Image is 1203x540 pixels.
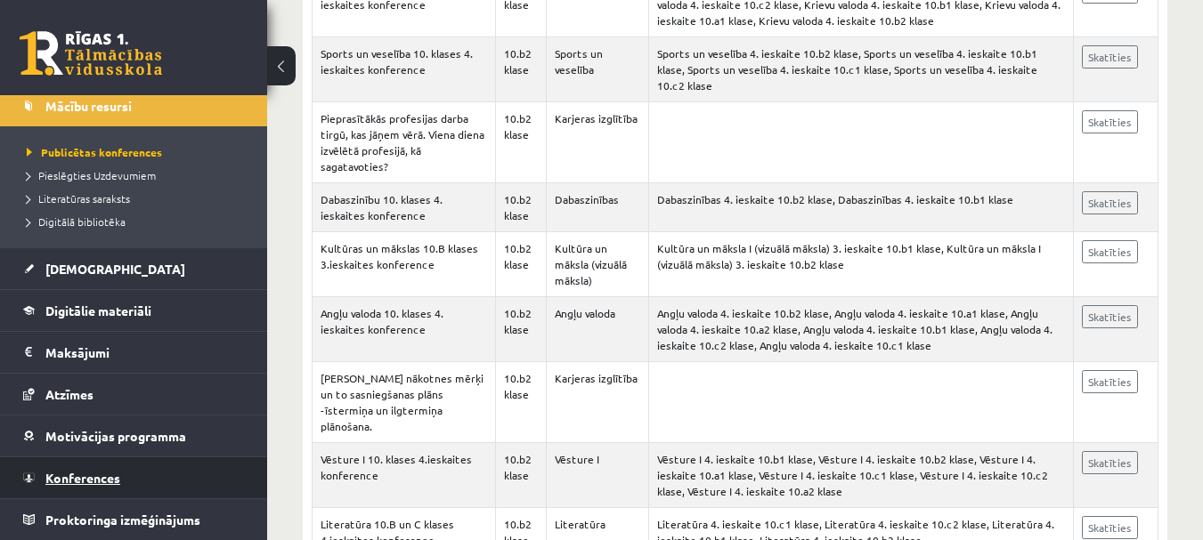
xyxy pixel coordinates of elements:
[23,374,245,415] a: Atzīmes
[27,190,249,206] a: Literatūras saraksts
[1082,110,1138,133] a: Skatīties
[547,37,649,102] td: Sports un veselība
[45,386,93,402] span: Atzīmes
[648,297,1073,362] td: Angļu valoda 4. ieskaite 10.b2 klase, Angļu valoda 4. ieskaite 10.a1 klase, Angļu valoda 4. ieska...
[547,232,649,297] td: Kultūra un māksla (vizuālā māksla)
[1082,516,1138,539] a: Skatīties
[1082,45,1138,69] a: Skatīties
[495,37,546,102] td: 10.b2 klase
[45,332,245,373] legend: Maksājumi
[1082,240,1138,263] a: Skatīties
[648,232,1073,297] td: Kultūra un māksla I (vizuālā māksla) 3. ieskaite 10.b1 klase, Kultūra un māksla I (vizuālā māksla...
[27,214,126,229] span: Digitālā bibliotēka
[45,98,132,114] span: Mācību resursi
[45,428,186,444] span: Motivācijas programma
[1082,191,1138,214] a: Skatīties
[27,214,249,230] a: Digitālā bibliotēka
[313,37,496,102] td: Sports un veselība 10. klases 4. ieskaites konference
[45,512,200,528] span: Proktoringa izmēģinājums
[547,183,649,232] td: Dabaszinības
[27,168,156,182] span: Pieslēgties Uzdevumiem
[313,102,496,183] td: Pieprasītākās profesijas darba tirgū, kas jāņem vērā. Viena diena izvēlētā profesijā, kā sagatavo...
[495,232,546,297] td: 10.b2 klase
[45,302,151,318] span: Digitālie materiāli
[547,102,649,183] td: Karjeras izglītība
[313,443,496,508] td: Vēsture I 10. klases 4.ieskaites konference
[23,415,245,456] a: Motivācijas programma
[20,31,162,76] a: Rīgas 1. Tālmācības vidusskola
[23,457,245,498] a: Konferences
[313,232,496,297] td: Kultūras un mākslas 10.B klases 3.ieskaites konference
[45,470,120,486] span: Konferences
[23,85,245,126] a: Mācību resursi
[27,144,249,160] a: Publicētas konferences
[23,248,245,289] a: [DEMOGRAPHIC_DATA]
[1082,305,1138,328] a: Skatīties
[495,183,546,232] td: 10.b2 klase
[23,499,245,540] a: Proktoringa izmēģinājums
[45,261,185,277] span: [DEMOGRAPHIC_DATA]
[547,443,649,508] td: Vēsture I
[648,183,1073,232] td: Dabaszinības 4. ieskaite 10.b2 klase, Dabaszinības 4. ieskaite 10.b1 klase
[313,183,496,232] td: Dabaszinību 10. klases 4. ieskaites konference
[313,297,496,362] td: Angļu valoda 10. klases 4. ieskaites konference
[547,362,649,443] td: Karjeras izglītība
[648,37,1073,102] td: Sports un veselība 4. ieskaite 10.b2 klase, Sports un veselība 4. ieskaite 10.b1 klase, Sports un...
[23,290,245,331] a: Digitālie materiāli
[1082,451,1138,474] a: Skatīties
[1082,370,1138,393] a: Skatīties
[23,332,245,373] a: Maksājumi
[27,167,249,183] a: Pieslēgties Uzdevumiem
[547,297,649,362] td: Angļu valoda
[648,443,1073,508] td: Vēsture I 4. ieskaite 10.b1 klase, Vēsture I 4. ieskaite 10.b2 klase, Vēsture I 4. ieskaite 10.a1...
[495,297,546,362] td: 10.b2 klase
[27,191,130,206] span: Literatūras saraksts
[27,145,162,159] span: Publicētas konferences
[313,362,496,443] td: [PERSON_NAME] nākotnes mērķi un to sasniegšanas plāns -īstermiņa un ilgtermiņa plānošana.
[495,102,546,183] td: 10.b2 klase
[495,362,546,443] td: 10.b2 klase
[495,443,546,508] td: 10.b2 klase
